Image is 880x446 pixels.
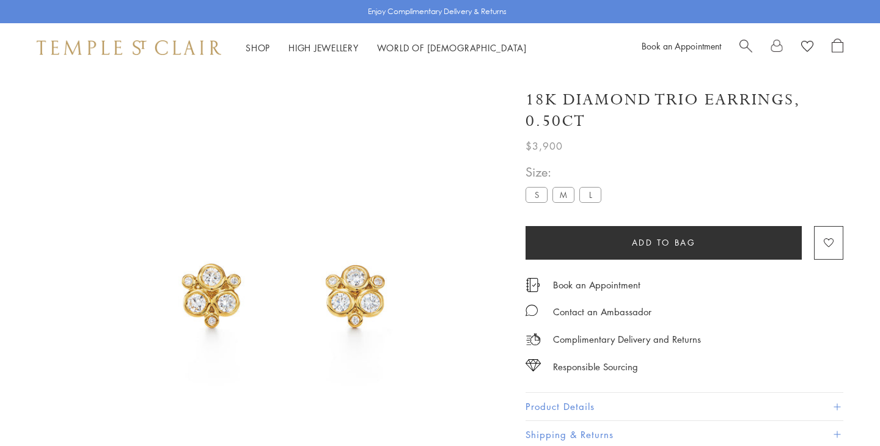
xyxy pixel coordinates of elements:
label: S [526,187,548,202]
a: View Wishlist [801,38,813,57]
div: Contact an Ambassador [553,304,651,320]
span: Add to bag [632,236,696,249]
p: Enjoy Complimentary Delivery & Returns [368,5,507,18]
img: icon_delivery.svg [526,332,541,347]
a: Search [739,38,752,57]
a: Open Shopping Bag [832,38,843,57]
button: Add to bag [526,226,802,260]
a: High JewelleryHigh Jewellery [288,42,359,54]
span: Size: [526,162,606,182]
img: icon_appointment.svg [526,278,540,292]
div: Responsible Sourcing [553,359,638,375]
nav: Main navigation [246,40,527,56]
p: Complimentary Delivery and Returns [553,332,701,347]
a: ShopShop [246,42,270,54]
a: World of [DEMOGRAPHIC_DATA]World of [DEMOGRAPHIC_DATA] [377,42,527,54]
img: Temple St. Clair [37,40,221,55]
img: icon_sourcing.svg [526,359,541,371]
label: L [579,187,601,202]
img: MessageIcon-01_2.svg [526,304,538,316]
h1: 18K Diamond Trio Earrings, 0.50ct [526,89,843,132]
a: Book an Appointment [553,278,640,291]
span: $3,900 [526,138,563,154]
label: M [552,187,574,202]
a: Book an Appointment [642,40,721,52]
button: Product Details [526,393,843,420]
